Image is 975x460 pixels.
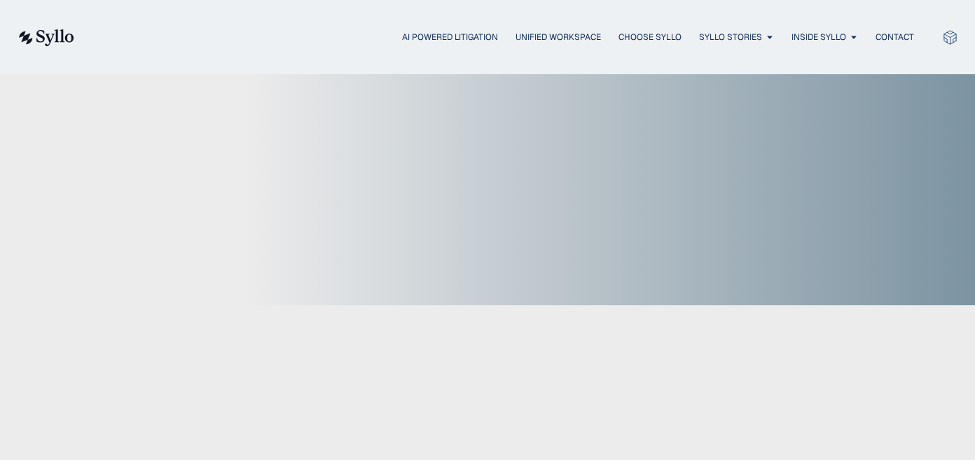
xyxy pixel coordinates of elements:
a: Unified Workspace [516,31,601,43]
img: syllo [17,29,74,46]
div: Menu Toggle [102,31,914,44]
nav: Menu [102,31,914,44]
a: Syllo Stories [699,31,762,43]
a: Choose Syllo [618,31,682,43]
a: Inside Syllo [791,31,846,43]
a: AI Powered Litigation [402,31,498,43]
a: Contact [876,31,914,43]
